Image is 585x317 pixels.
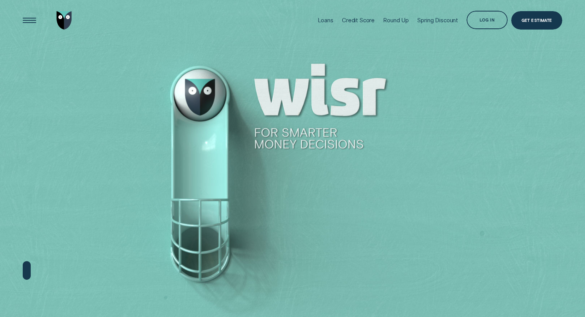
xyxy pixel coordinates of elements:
[318,17,333,24] div: Loans
[455,234,502,239] strong: Get 0.25% off all loans
[455,234,518,257] p: Spring is for fresh goals - and we’re here to back yours with 0.25% off all Wisr loans.
[57,11,72,30] img: Wisr
[511,11,562,30] a: Get Estimate
[447,224,525,274] a: Get 0.25% off all loansSpring is for fresh goals - and we’re here to back yours with 0.25% off al...
[383,17,409,24] div: Round Up
[342,17,375,24] div: Credit Score
[20,11,38,30] button: Open Menu
[417,17,458,24] div: Spring Discount
[455,261,470,264] span: Learn more
[467,11,508,29] button: Log in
